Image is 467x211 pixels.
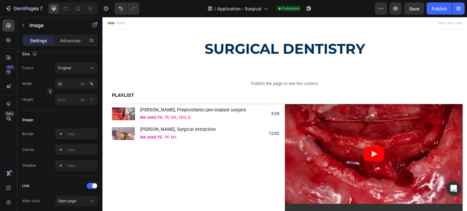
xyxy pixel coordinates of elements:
span: Bur used: FG. TC 161 [38,118,74,122]
div: 450 [6,65,15,70]
div: Open Intercom Messenger [446,181,461,196]
p: 5:29 [169,93,177,100]
span: [PERSON_NAME], Surgical extraction [38,110,113,115]
input: px% [55,78,98,89]
button: 7 [2,2,45,15]
div: Shape [22,117,33,123]
button: Original [55,63,98,73]
label: Frame [22,65,33,71]
p: Settings [30,37,47,44]
div: Beta [5,111,15,116]
iframe: Design area [102,17,467,211]
div: Link [22,183,29,189]
img: Grobler2.png [9,110,32,123]
div: px [81,97,85,102]
span: Open page [58,199,76,203]
button: Play [261,130,282,144]
p: Advanced [60,37,81,44]
div: Publish [432,5,447,12]
span: Save [409,6,419,11]
div: After click [22,198,40,204]
span: Original [58,65,71,71]
label: Width [22,81,32,87]
div: Shadow [22,163,36,168]
div: Add... [67,131,96,137]
button: % [79,96,87,103]
button: Publish [427,2,452,15]
span: Published [282,6,299,11]
p: 7 [40,5,43,12]
div: Add... [67,147,96,153]
div: Border [22,131,34,137]
button: px [88,80,95,87]
div: Size [22,50,38,58]
div: Undo/Redo [115,2,139,15]
button: px [88,96,95,103]
button: Open page [55,196,98,206]
div: Add... [67,163,96,168]
span: Application - Surgical [217,5,261,12]
button: Save [404,2,424,15]
div: px [81,81,85,87]
div: Corner [22,147,34,152]
input: px% [55,94,98,105]
button: % [79,80,87,87]
span: / [214,5,216,12]
div: % [90,81,93,87]
p: 12:02 [166,113,177,120]
p: Image [29,22,81,29]
label: Height [22,97,33,102]
div: % [90,97,93,102]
